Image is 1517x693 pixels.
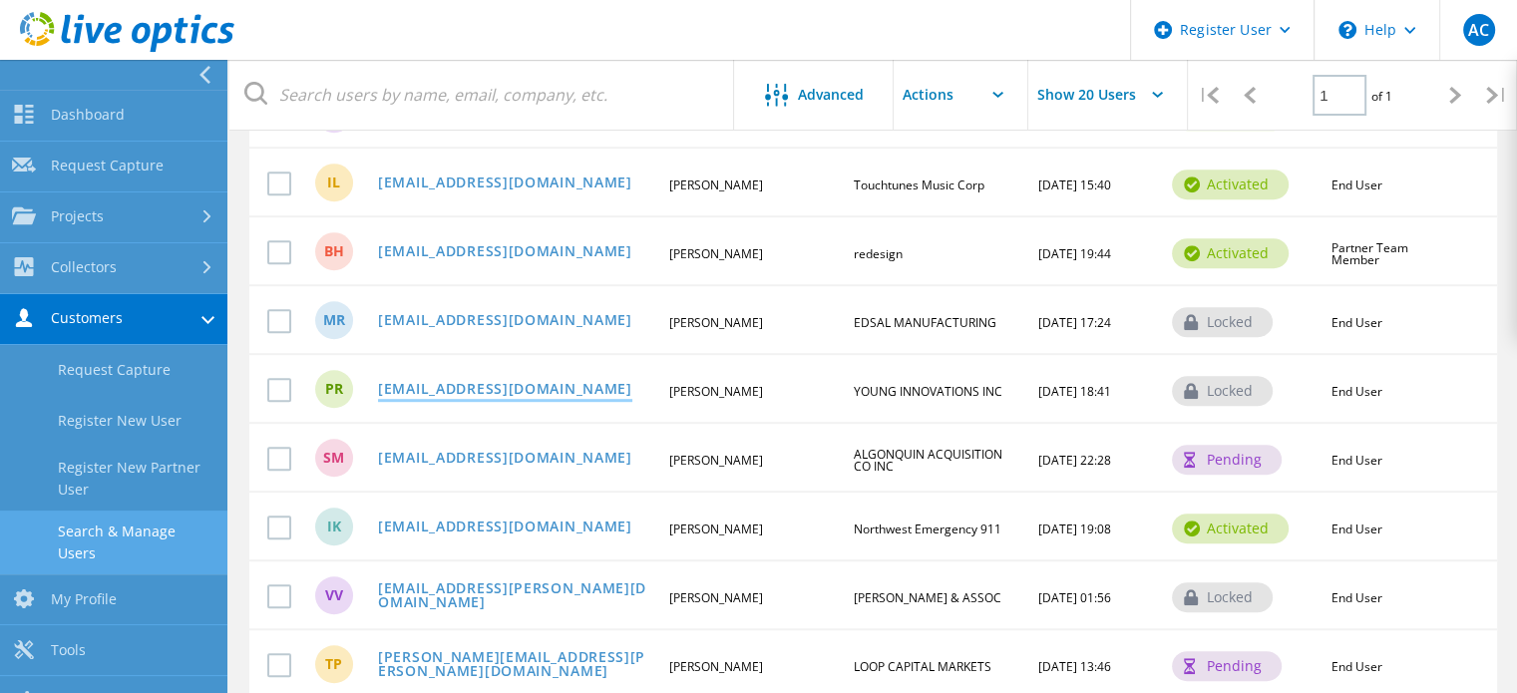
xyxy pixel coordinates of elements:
span: AC [1468,22,1489,38]
span: [PERSON_NAME] [669,658,763,675]
div: pending [1172,651,1282,681]
a: [EMAIL_ADDRESS][DOMAIN_NAME] [378,451,632,468]
span: Northwest Emergency 911 [854,520,1001,537]
div: | [1188,60,1229,131]
span: LOOP CAPITAL MARKETS [854,658,991,675]
a: [EMAIL_ADDRESS][PERSON_NAME][DOMAIN_NAME] [378,581,652,612]
span: End User [1331,176,1382,193]
a: [EMAIL_ADDRESS][DOMAIN_NAME] [378,313,632,330]
span: Advanced [798,88,864,102]
span: IL [327,175,340,189]
span: [DATE] 18:41 [1038,383,1111,400]
input: Search users by name, email, company, etc. [229,60,735,130]
a: Live Optics Dashboard [20,42,234,56]
div: pending [1172,445,1282,475]
span: [DATE] 19:44 [1038,245,1111,262]
span: TP [325,657,342,671]
span: End User [1331,314,1382,331]
span: of 1 [1371,88,1392,105]
span: [PERSON_NAME] [669,383,763,400]
span: End User [1331,520,1382,537]
span: End User [1331,383,1382,400]
a: [PERSON_NAME][EMAIL_ADDRESS][PERSON_NAME][DOMAIN_NAME] [378,650,652,681]
span: MR [323,313,345,327]
span: ALGONQUIN ACQUISITION CO INC [854,446,1002,475]
span: IK [327,520,341,533]
span: [PERSON_NAME] [669,452,763,469]
span: End User [1331,589,1382,606]
span: Partner Team Member [1331,239,1408,268]
span: Touchtunes Music Corp [854,176,984,193]
span: SM [323,451,344,465]
span: [DATE] 13:46 [1038,658,1111,675]
span: End User [1331,452,1382,469]
span: [PERSON_NAME] [669,314,763,331]
span: [PERSON_NAME] [669,589,763,606]
span: [DATE] 17:24 [1038,314,1111,331]
div: activated [1172,170,1289,199]
div: locked [1172,582,1273,612]
span: [DATE] 22:28 [1038,452,1111,469]
span: YOUNG INNOVATIONS INC [854,383,1002,400]
span: VV [325,588,343,602]
div: activated [1172,514,1289,543]
a: [EMAIL_ADDRESS][DOMAIN_NAME] [378,244,632,261]
span: EDSAL MANUFACTURING [854,314,996,331]
a: [EMAIL_ADDRESS][DOMAIN_NAME] [378,175,632,192]
span: PR [325,382,343,396]
a: [EMAIL_ADDRESS][DOMAIN_NAME] [378,520,632,536]
span: [PERSON_NAME] [669,176,763,193]
span: BH [324,244,344,258]
a: [EMAIL_ADDRESS][DOMAIN_NAME] [378,382,632,399]
div: | [1476,60,1517,131]
svg: \n [1338,21,1356,39]
span: [PERSON_NAME] [669,245,763,262]
span: redesign [854,245,903,262]
span: [DATE] 15:40 [1038,176,1111,193]
span: [PERSON_NAME] [669,520,763,537]
span: End User [1331,658,1382,675]
span: [PERSON_NAME] & ASSOC [854,589,1001,606]
div: activated [1172,238,1289,268]
span: [DATE] 19:08 [1038,520,1111,537]
div: locked [1172,307,1273,337]
span: [DATE] 01:56 [1038,589,1111,606]
div: locked [1172,376,1273,406]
